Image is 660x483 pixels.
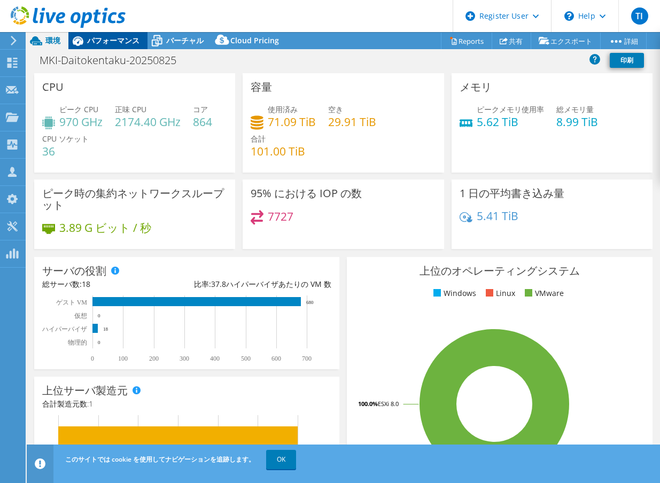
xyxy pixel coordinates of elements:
[98,340,100,345] text: 0
[115,104,146,114] span: 正味 CPU
[378,400,399,408] tspan: ESXi 8.0
[230,35,279,45] span: Cloud Pricing
[556,104,594,114] span: 総メモリ量
[42,81,64,93] h3: CPU
[98,313,100,318] text: 0
[268,104,298,114] span: 使用済み
[522,287,564,299] li: VMware
[531,33,601,49] a: エクスポート
[328,116,376,128] h4: 29.91 TiB
[306,300,314,305] text: 680
[251,145,305,157] h4: 101.00 TiB
[610,53,644,68] a: 印刷
[35,54,193,66] h1: MKI-Daitokentaku-20250825
[483,287,515,299] li: Linux
[477,104,544,114] span: ピークメモリ使用率
[241,355,251,362] text: 500
[460,81,492,93] h3: メモリ
[59,222,151,233] h4: 3.89 G ビット / 秒
[477,210,518,222] h4: 5.41 TiB
[180,355,189,362] text: 300
[460,188,564,199] h3: 1 日の平均書き込み量
[564,11,574,21] svg: \n
[492,33,531,49] a: 共有
[42,278,187,290] div: 総サーバ数:
[268,116,316,128] h4: 71.09 TiB
[45,35,60,45] span: 環境
[211,279,226,289] span: 37.8
[103,326,108,332] text: 18
[600,33,647,49] a: 詳細
[302,355,312,362] text: 700
[266,450,296,469] a: OK
[42,385,128,396] h3: 上位サーバ製造元
[74,312,87,320] text: 仮想
[68,339,87,346] text: 物理的
[42,134,89,144] span: CPU ソケット
[42,145,89,157] h4: 36
[187,278,332,290] div: 比率: ハイパーバイザあたりの VM 数
[149,355,159,362] text: 200
[328,104,343,114] span: 空き
[431,287,476,299] li: Windows
[118,355,128,362] text: 100
[59,104,98,114] span: ピーク CPU
[358,400,378,408] tspan: 100.0%
[193,116,212,128] h4: 864
[477,116,544,128] h4: 5.62 TiB
[42,398,331,410] h4: 合計製造元数:
[91,355,94,362] text: 0
[251,134,266,144] span: 合計
[65,455,255,464] span: このサイトでは cookie を使用してナビゲーションを追跡します。
[268,211,293,222] h4: 7727
[89,399,93,409] span: 1
[210,355,220,362] text: 400
[556,116,598,128] h4: 8.99 TiB
[87,35,139,45] span: パフォーマンス
[193,104,208,114] span: コア
[166,35,204,45] span: バーチャル
[271,355,281,362] text: 600
[56,299,88,306] text: ゲスト VM
[115,116,181,128] h4: 2174.40 GHz
[59,116,103,128] h4: 970 GHz
[42,188,227,211] h3: ピーク時の集約ネットワークスループット
[355,265,644,277] h3: 上位のオペレーティングシステム
[42,265,106,277] h3: サーバの役割
[251,188,362,199] h3: 95% における IOP の数
[251,81,272,93] h3: 容量
[441,33,492,49] a: Reports
[631,7,648,25] span: TI
[82,279,90,289] span: 18
[42,325,87,333] text: ハイパーバイザ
